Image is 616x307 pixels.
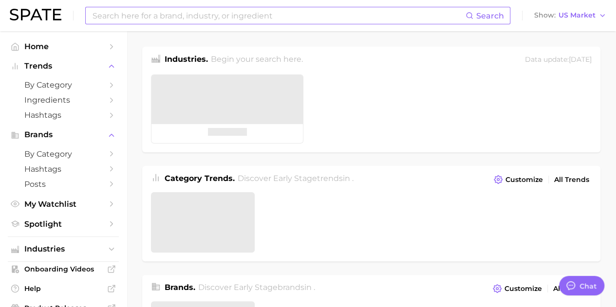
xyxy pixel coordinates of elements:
[24,284,102,293] span: Help
[8,127,119,142] button: Brands
[8,92,119,108] a: Ingredients
[24,180,102,189] span: Posts
[553,285,589,293] span: All Brands
[211,54,303,67] h2: Begin your search here.
[8,39,119,54] a: Home
[554,176,589,184] span: All Trends
[559,13,596,18] span: US Market
[24,149,102,159] span: by Category
[8,59,119,73] button: Trends
[10,9,61,20] img: SPATE
[24,95,102,105] span: Ingredients
[24,62,102,71] span: Trends
[24,42,102,51] span: Home
[24,245,102,253] span: Industries
[24,265,102,273] span: Onboarding Videos
[552,173,592,186] a: All Trends
[165,174,235,183] span: Category Trends .
[24,130,102,139] span: Brands
[92,7,466,24] input: Search here for a brand, industry, or ingredient
[24,80,102,90] span: by Category
[238,174,354,183] span: Discover Early Stage trends in .
[8,242,119,256] button: Industries
[8,108,119,123] a: Hashtags
[534,13,556,18] span: Show
[198,283,315,292] span: Discover Early Stage brands in .
[491,173,545,186] button: Customize
[532,9,609,22] button: ShowUS Market
[24,199,102,209] span: My Watchlist
[505,176,543,184] span: Customize
[490,282,544,295] button: Customize
[476,11,504,20] span: Search
[8,281,119,296] a: Help
[8,77,119,92] a: by Category
[165,54,208,67] h1: Industries.
[24,110,102,120] span: Hashtags
[8,162,119,177] a: Hashtags
[8,262,119,276] a: Onboarding Videos
[8,217,119,232] a: Spotlight
[24,164,102,174] span: Hashtags
[8,177,119,192] a: Posts
[504,285,542,293] span: Customize
[8,146,119,162] a: by Category
[24,219,102,229] span: Spotlight
[165,283,195,292] span: Brands .
[551,282,592,295] a: All Brands
[8,197,119,212] a: My Watchlist
[525,54,592,67] div: Data update: [DATE]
